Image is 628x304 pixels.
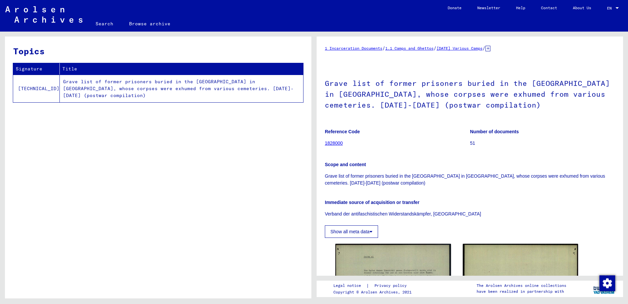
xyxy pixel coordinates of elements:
span: / [434,45,437,51]
a: Browse archive [121,16,178,32]
div: | [333,282,415,289]
p: have been realized in partnership with [477,289,566,294]
a: 1828000 [325,140,343,146]
h3: Topics [13,45,303,58]
b: Immediate source of acquisition or transfer [325,200,419,205]
a: 1.1 Camps and Ghettos [385,46,434,51]
span: / [382,45,385,51]
a: Privacy policy [369,282,415,289]
p: The Arolsen Archives online collections [477,283,566,289]
b: Reference Code [325,129,360,134]
span: EN [607,6,614,11]
p: 51 [470,140,615,147]
button: Show all meta data [325,225,378,238]
p: Verband der antifaschistischen Widerstandskämpfer, [GEOGRAPHIC_DATA] [325,211,615,217]
img: Arolsen_neg.svg [5,6,82,23]
td: Grave list of former prisoners buried in the [GEOGRAPHIC_DATA] in [GEOGRAPHIC_DATA], whose corpse... [60,75,303,102]
p: Grave list of former prisoners buried in the [GEOGRAPHIC_DATA] in [GEOGRAPHIC_DATA], whose corpse... [325,173,615,187]
a: 1 Incarceration Documents [325,46,382,51]
h1: Grave list of former prisoners buried in the [GEOGRAPHIC_DATA] in [GEOGRAPHIC_DATA], whose corpse... [325,68,615,119]
b: Scope and content [325,162,366,167]
p: Copyright © Arolsen Archives, 2021 [333,289,415,295]
span: / [482,45,485,51]
td: [TECHNICAL_ID] [13,75,60,102]
th: Title [60,63,303,75]
div: Change consent [599,275,615,291]
th: Signature [13,63,60,75]
a: Search [88,16,121,32]
img: Change consent [599,275,615,291]
b: Number of documents [470,129,519,134]
a: Legal notice [333,282,366,289]
img: yv_logo.png [592,280,617,297]
a: [DATE] Various Camps [437,46,482,51]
